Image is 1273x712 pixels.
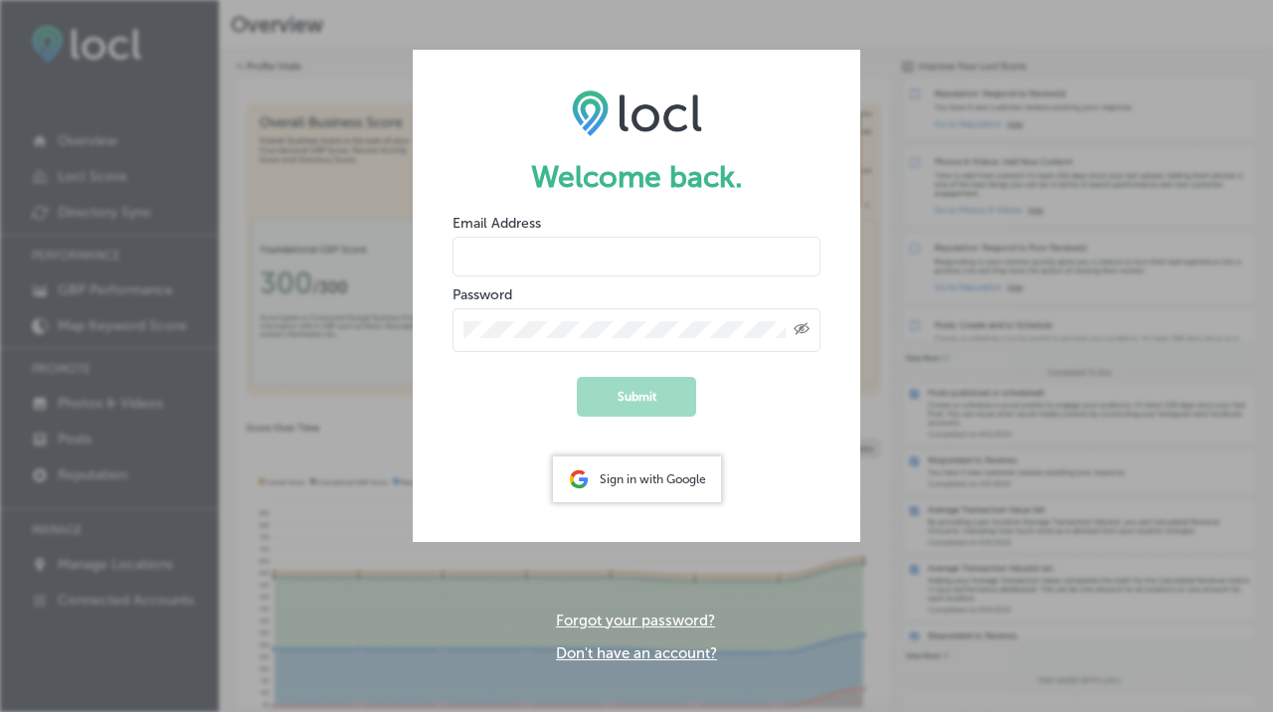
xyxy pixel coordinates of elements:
h1: Welcome back. [453,159,820,195]
a: Don't have an account? [556,644,717,662]
img: LOCL logo [572,89,702,135]
button: Submit [577,377,696,417]
a: Forgot your password? [556,612,715,629]
label: Email Address [453,215,541,232]
div: Sign in with Google [553,456,721,502]
label: Password [453,286,512,303]
span: Toggle password visibility [794,321,810,339]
